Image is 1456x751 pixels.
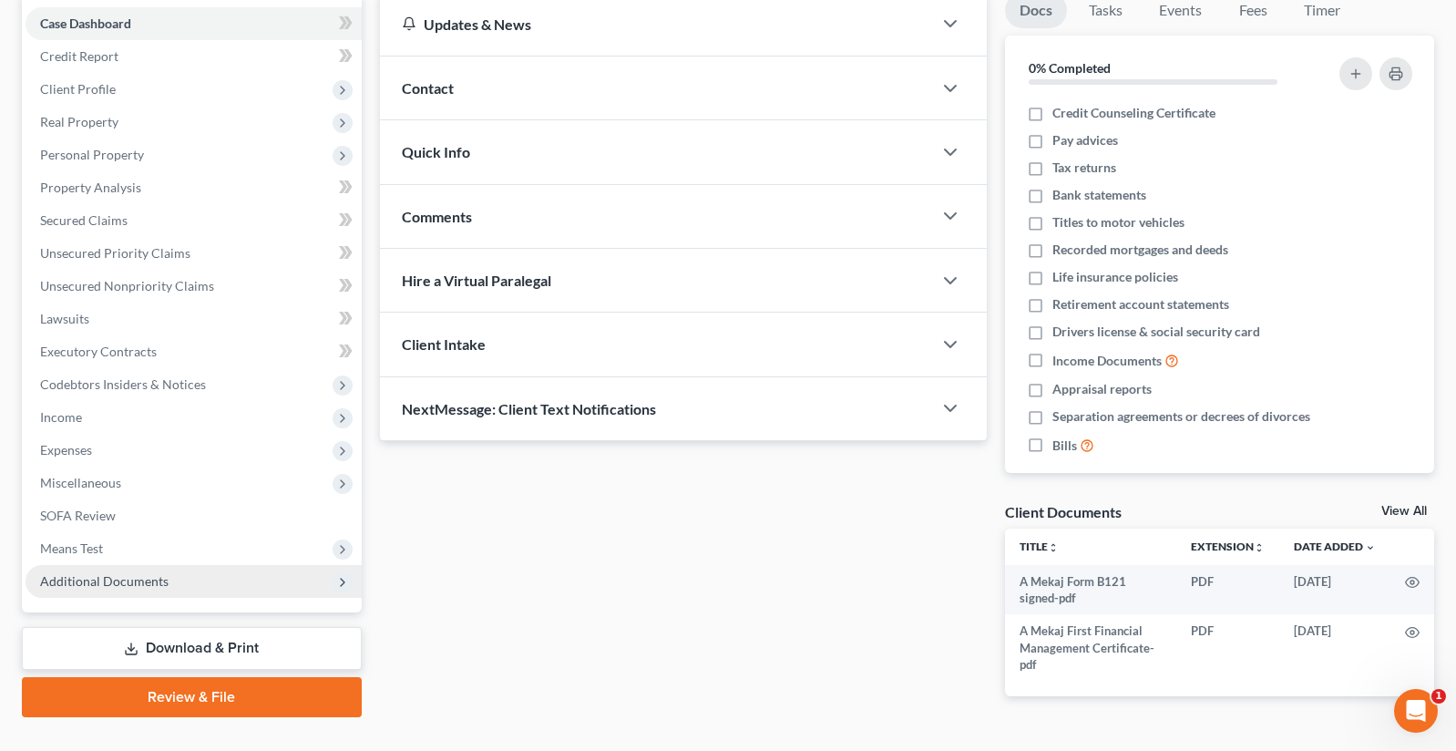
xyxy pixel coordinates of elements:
a: Secured Claims [26,204,362,237]
i: unfold_more [1048,542,1059,553]
a: Property Analysis [26,171,362,204]
a: Executory Contracts [26,335,362,368]
span: Credit Counseling Certificate [1052,104,1215,122]
span: Client Intake [402,335,486,353]
span: Client Profile [40,81,116,97]
span: Tax returns [1052,159,1116,177]
div: Client Documents [1005,502,1122,521]
strong: 0% Completed [1029,60,1111,76]
span: NextMessage: Client Text Notifications [402,400,656,417]
span: Life insurance policies [1052,268,1178,286]
a: SOFA Review [26,499,362,532]
span: Drivers license & social security card [1052,323,1260,341]
span: Unsecured Priority Claims [40,245,190,261]
a: Lawsuits [26,303,362,335]
span: Separation agreements or decrees of divorces [1052,407,1310,426]
td: PDF [1176,565,1279,615]
span: Means Test [40,540,103,556]
span: Property Analysis [40,180,141,195]
span: Executory Contracts [40,344,157,359]
iframe: Intercom live chat [1394,689,1438,733]
span: Appraisal reports [1052,380,1152,398]
span: Additional Documents [40,573,169,589]
span: Pay advices [1052,131,1118,149]
span: Contact [402,79,454,97]
span: Retirement account statements [1052,295,1229,314]
span: Bank statements [1052,186,1146,204]
span: Lawsuits [40,311,89,326]
a: Case Dashboard [26,7,362,40]
a: View All [1381,505,1427,518]
span: Income Documents [1052,352,1162,370]
span: SOFA Review [40,508,116,523]
span: Comments [402,208,472,225]
a: Unsecured Nonpriority Claims [26,270,362,303]
td: [DATE] [1279,614,1390,681]
i: expand_more [1365,542,1376,553]
td: [DATE] [1279,565,1390,615]
i: unfold_more [1254,542,1265,553]
span: Unsecured Nonpriority Claims [40,278,214,293]
span: Hire a Virtual Paralegal [402,272,551,289]
td: A Mekaj Form B121 signed-pdf [1005,565,1176,615]
a: Review & File [22,677,362,717]
a: Credit Report [26,40,362,73]
a: Extensionunfold_more [1191,540,1265,553]
span: Secured Claims [40,212,128,228]
span: Recorded mortgages and deeds [1052,241,1228,259]
span: Quick Info [402,143,470,160]
span: Personal Property [40,147,144,162]
a: Unsecured Priority Claims [26,237,362,270]
span: 1 [1431,689,1446,704]
span: Real Property [40,114,118,129]
span: Bills [1052,437,1077,455]
span: Expenses [40,442,92,458]
span: Credit Report [40,48,118,64]
a: Download & Print [22,627,362,670]
div: Updates & News [402,15,911,34]
span: Income [40,409,82,425]
a: Titleunfold_more [1020,540,1059,553]
span: Codebtors Insiders & Notices [40,376,206,392]
span: Case Dashboard [40,15,131,31]
td: A Mekaj First Financial Management Certificate-pdf [1005,614,1176,681]
td: PDF [1176,614,1279,681]
span: Miscellaneous [40,475,121,490]
span: Titles to motor vehicles [1052,213,1184,231]
a: Date Added expand_more [1294,540,1376,553]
